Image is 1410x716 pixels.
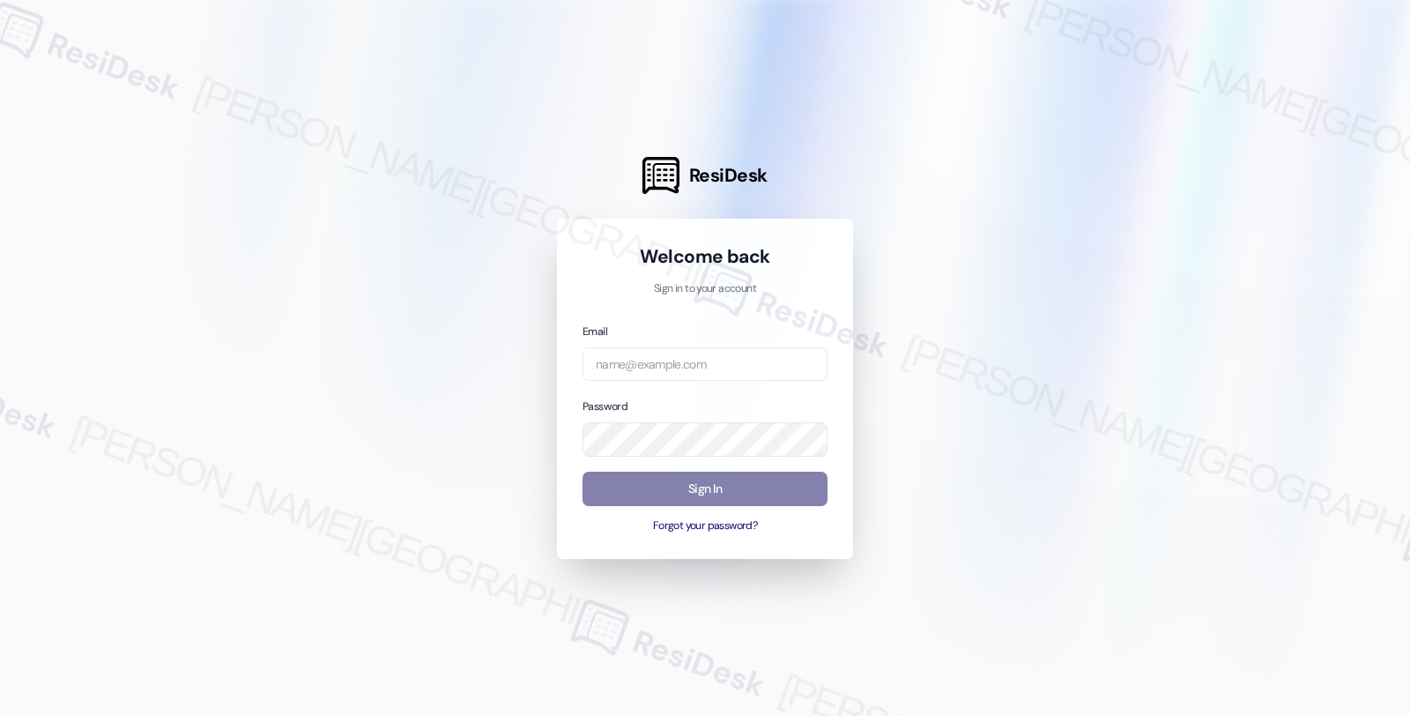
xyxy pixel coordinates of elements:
[583,347,827,382] input: name@example.com
[583,472,827,506] button: Sign In
[583,244,827,269] h1: Welcome back
[689,163,768,188] span: ResiDesk
[583,399,627,414] label: Password
[583,281,827,297] p: Sign in to your account
[583,324,607,339] label: Email
[583,518,827,534] button: Forgot your password?
[642,157,679,194] img: ResiDesk Logo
